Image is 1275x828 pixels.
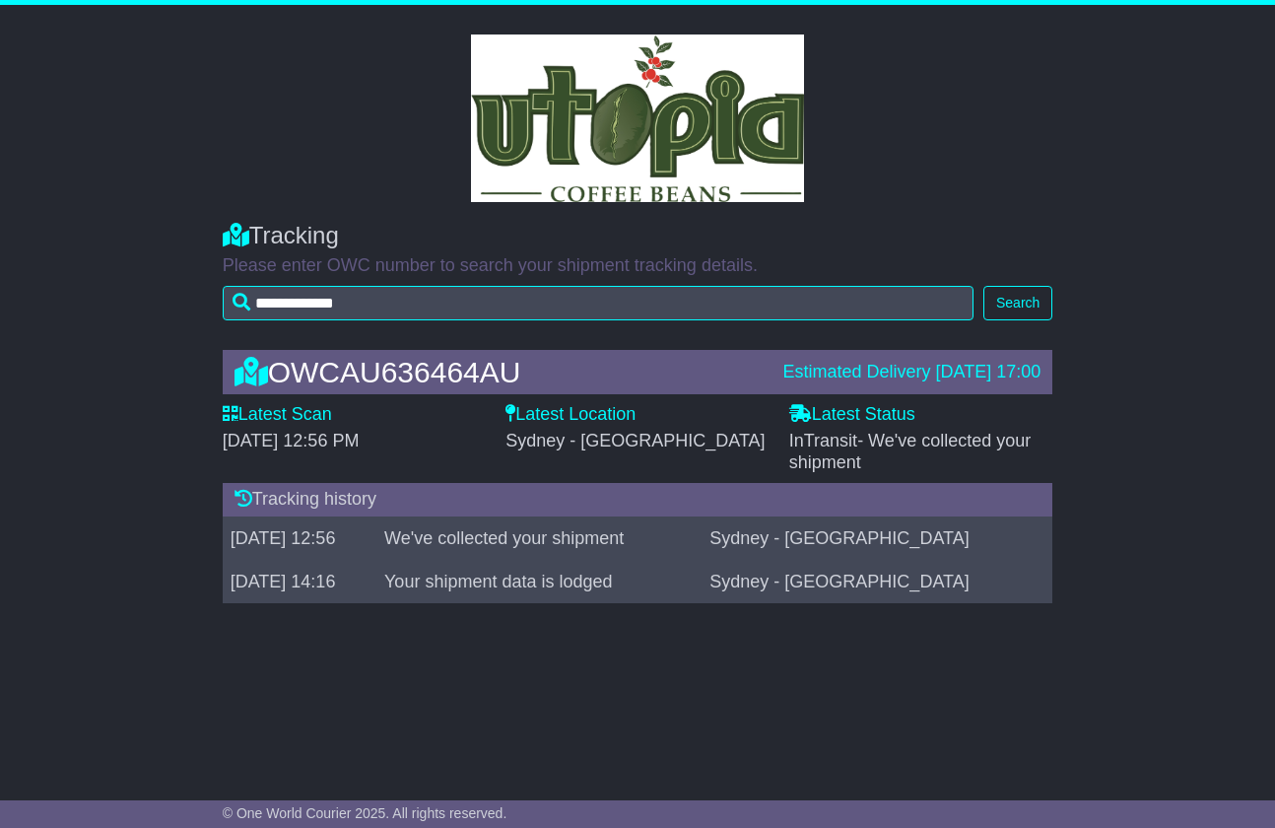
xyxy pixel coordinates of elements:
[223,805,507,821] span: © One World Courier 2025. All rights reserved.
[223,560,376,603] td: [DATE] 14:16
[376,560,702,603] td: Your shipment data is lodged
[789,431,1032,472] span: - We've collected your shipment
[223,222,1053,250] div: Tracking
[983,286,1052,320] button: Search
[702,517,1052,560] td: Sydney - [GEOGRAPHIC_DATA]
[223,404,332,426] label: Latest Scan
[376,517,702,560] td: We've collected your shipment
[223,483,1053,517] div: Tracking history
[789,404,915,426] label: Latest Status
[783,362,1041,383] div: Estimated Delivery [DATE] 17:00
[223,255,1053,277] p: Please enter OWC number to search your shipment tracking details.
[223,431,360,450] span: [DATE] 12:56 PM
[471,34,804,202] img: GetCustomerLogo
[505,431,765,450] span: Sydney - [GEOGRAPHIC_DATA]
[789,431,1032,472] span: InTransit
[223,517,376,560] td: [DATE] 12:56
[702,560,1052,603] td: Sydney - [GEOGRAPHIC_DATA]
[225,356,773,388] div: OWCAU636464AU
[505,404,636,426] label: Latest Location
